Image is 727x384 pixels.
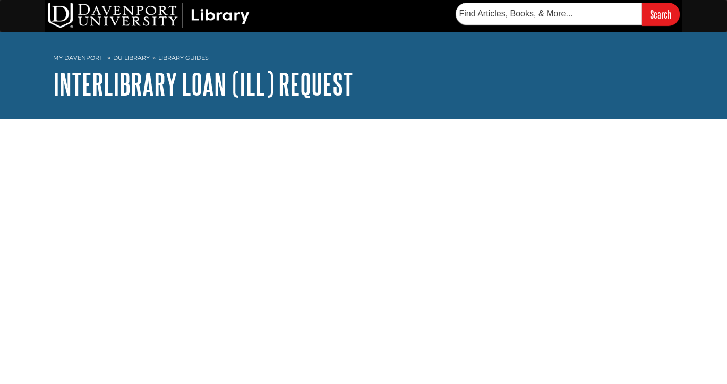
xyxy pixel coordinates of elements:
[158,54,209,62] a: Library Guides
[456,3,642,25] input: Find Articles, Books, & More...
[113,54,150,62] a: DU Library
[53,54,102,63] a: My Davenport
[48,3,250,28] img: DU Library
[642,3,680,25] input: Search
[53,51,674,68] nav: breadcrumb
[456,3,680,25] form: Searches DU Library's articles, books, and more
[53,67,353,100] a: Interlibrary Loan (ILL) Request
